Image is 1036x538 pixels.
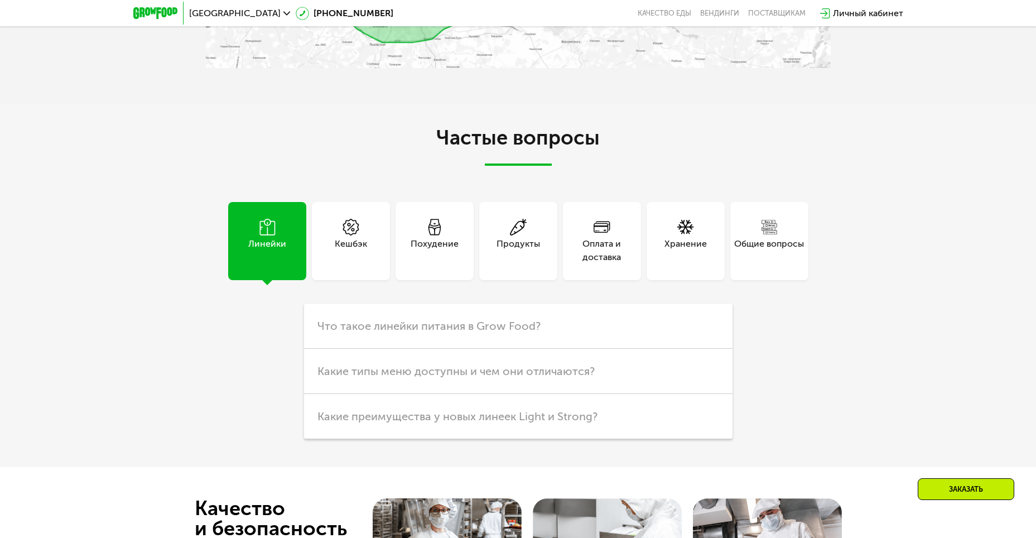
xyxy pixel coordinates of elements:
[833,7,903,20] div: Личный кабинет
[563,237,641,264] div: Оплата и доставка
[189,9,281,18] span: [GEOGRAPHIC_DATA]
[638,9,691,18] a: Качество еды
[296,7,393,20] a: [PHONE_NUMBER]
[248,237,286,264] div: Линейки
[700,9,739,18] a: Вендинги
[317,410,597,423] span: Какие преимущества у новых линеек Light и Strong?
[206,127,831,166] h2: Частые вопросы
[317,364,595,378] span: Какие типы меню доступны и чем они отличаются?
[335,237,367,264] div: Кешбэк
[734,237,804,264] div: Общие вопросы
[411,237,459,264] div: Похудение
[317,319,541,333] span: Что такое линейки питания в Grow Food?
[748,9,806,18] div: поставщикам
[918,478,1014,500] div: Заказать
[497,237,540,264] div: Продукты
[664,237,707,264] div: Хранение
